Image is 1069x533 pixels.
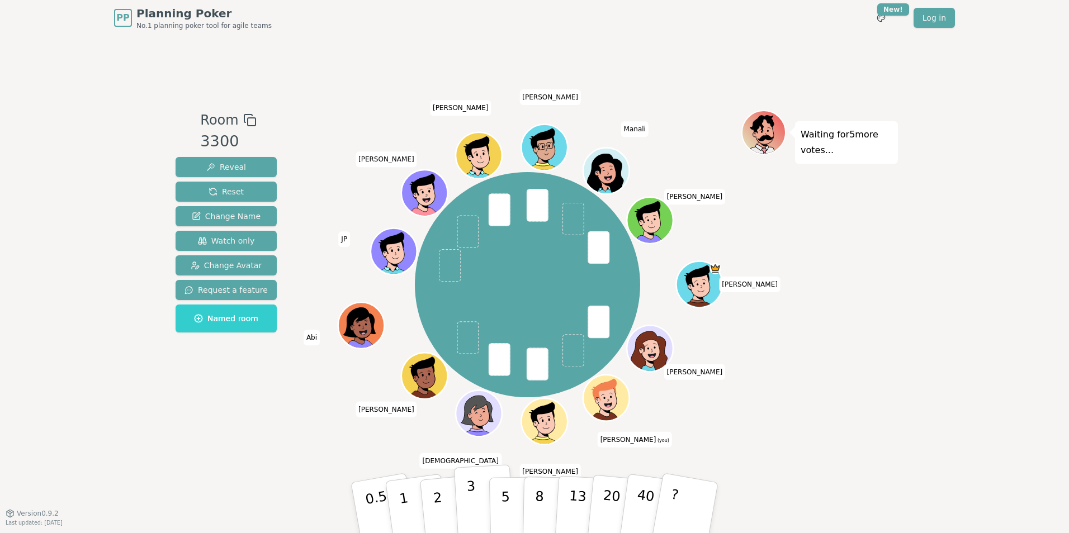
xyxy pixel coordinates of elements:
button: Reveal [176,157,277,177]
span: Click to change your name [420,453,502,469]
div: New! [877,3,909,16]
div: 3300 [200,130,256,153]
span: Click to change your name [664,364,726,380]
span: Reset [209,186,244,197]
span: Version 0.9.2 [17,509,59,518]
span: Click to change your name [338,231,350,247]
span: Click to change your name [519,464,581,479]
button: Click to change your avatar [584,376,628,420]
span: PP [116,11,129,25]
button: Request a feature [176,280,277,300]
button: Reset [176,182,277,202]
span: Click to change your name [519,89,581,105]
span: Last updated: [DATE] [6,520,63,526]
p: Waiting for 5 more votes... [801,127,892,158]
span: Click to change your name [304,330,320,345]
span: Request a feature [185,284,268,296]
span: Click to change your name [719,277,781,292]
span: Watch only [198,235,255,246]
span: Click to change your name [664,189,726,204]
button: Watch only [176,231,277,251]
span: (you) [656,438,669,443]
button: Version0.9.2 [6,509,59,518]
span: Click to change your name [430,100,491,116]
button: Named room [176,304,277,332]
span: Click to change your name [356,402,417,417]
span: Click to change your name [598,432,672,448]
span: Change Name [192,211,261,222]
button: Change Avatar [176,255,277,275]
button: New! [871,8,891,28]
span: Planning Poker [136,6,272,21]
span: Click to change your name [621,121,649,137]
a: Log in [914,8,955,28]
span: Named room [194,313,258,324]
span: Click to change your name [356,151,417,167]
a: PPPlanning PokerNo.1 planning poker tool for agile teams [114,6,272,30]
button: Change Name [176,206,277,226]
span: Dan is the host [709,263,721,274]
span: Room [200,110,238,130]
span: No.1 planning poker tool for agile teams [136,21,272,30]
span: Reveal [206,161,246,173]
span: Change Avatar [191,260,262,271]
